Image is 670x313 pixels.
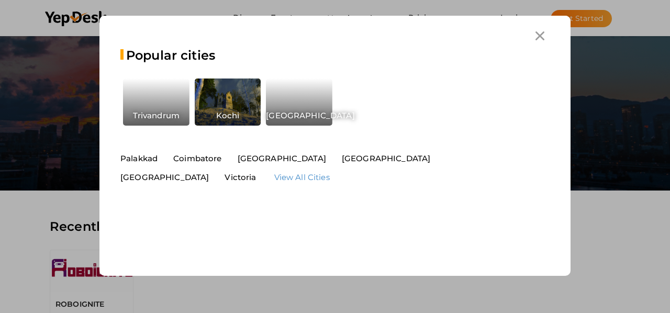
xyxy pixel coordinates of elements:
[195,79,261,121] div: Kochi
[123,79,189,121] div: Trivandrum
[120,172,209,182] span: [GEOGRAPHIC_DATA]
[113,46,557,76] div: Popular cities
[173,153,221,163] span: coimbatore
[238,153,326,163] span: [GEOGRAPHIC_DATA]
[274,172,330,182] a: View All Cities
[225,172,256,182] span: victoria
[120,153,158,163] span: palakkad
[342,153,430,163] span: [GEOGRAPHIC_DATA]
[266,79,332,121] div: [GEOGRAPHIC_DATA]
